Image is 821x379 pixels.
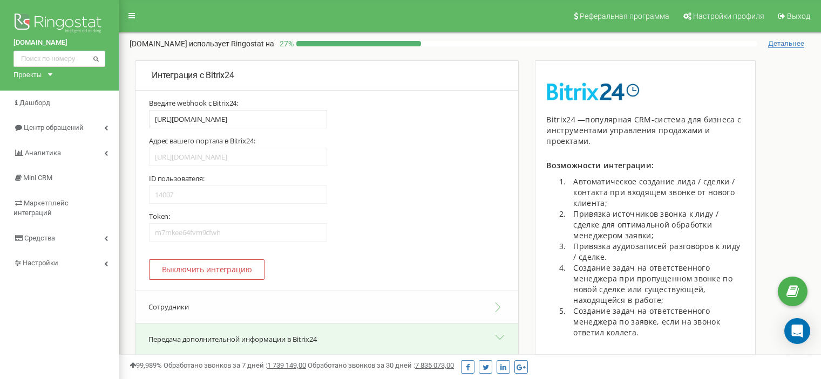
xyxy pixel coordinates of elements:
[580,12,669,20] span: Реферальная программа
[13,70,42,80] div: Проекты
[149,185,327,204] input: 1
[149,259,264,280] button: Выключить интеграцию
[25,149,61,157] span: Аналитика
[13,199,69,217] span: Маркетплейс интеграций
[13,51,105,67] input: Поиск по номеру
[13,11,105,38] img: Ringostat logo
[24,123,84,132] span: Центр обращений
[568,209,744,241] li: Привязка источников звонка к лиду / сделке для оптимальной обработки менеджером заявки;
[787,12,810,20] span: Выход
[23,174,52,182] span: Mini CRM
[568,263,744,306] li: Создание задач на ответственного менеджера при пропущенном звонке по новой сделке или существующе...
[768,39,804,48] span: Детальнее
[189,39,274,48] span: использует Ringostat на
[135,291,518,323] button: Сотрудники
[130,361,162,369] span: 99,989%
[149,223,327,242] input: jsdvkj438hfwe7
[149,148,327,166] input: https://b24-site.bitrix24.com
[415,361,454,369] u: 7 835 073,00
[693,12,764,20] span: Настройки профиля
[19,99,50,107] span: Дашборд
[568,176,744,209] li: Автоматическое создание лида / сделки / контакта при входящем звонке от нового клиента;
[149,174,205,183] label: ID пользователя:
[13,38,105,48] a: [DOMAIN_NAME]
[149,212,170,220] label: Token:
[546,82,639,101] img: image
[784,318,810,344] div: Open Intercom Messenger
[23,259,58,267] span: Настройки
[568,306,744,338] li: Создание задач на ответственного менеджера по заявке, если на звонок ответил коллега.
[152,70,502,82] p: Интеграция с Bitrix24
[24,234,55,242] span: Средства
[149,99,238,107] label: Введите webhook с Bitrix24:
[135,323,518,356] button: Передача дополнительной информации в Bitrix24
[164,361,306,369] span: Обработано звонков за 7 дней :
[149,136,255,145] label: Адрес вашего портала в Bitrix24:
[130,38,274,49] p: [DOMAIN_NAME]
[308,361,454,369] span: Обработано звонков за 30 дней :
[546,160,744,171] p: Возможности интеграции:
[568,241,744,263] li: Привязка аудиозаписей разговоров к лиду / сделке.
[267,361,306,369] u: 1 739 149,00
[546,114,744,147] div: Bitrix24 —популярная CRM-система для бизнеса с инструментами управления продажами и проектами.
[274,38,296,49] p: 27 %
[149,110,327,128] input: https://b24-site.bitrix24.com/rest/1/jsdvkj438hfwe7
